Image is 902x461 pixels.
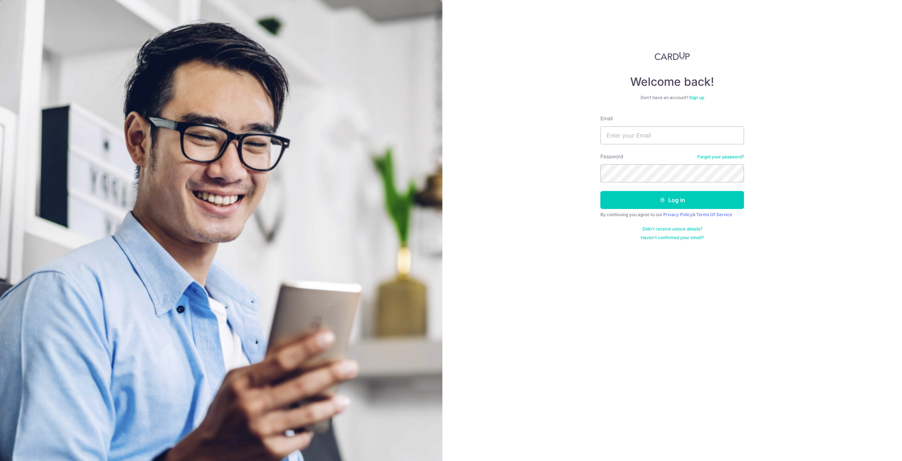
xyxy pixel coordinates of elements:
[689,95,704,100] a: Sign up
[600,115,613,122] label: Email
[600,153,623,160] label: Password
[641,235,704,241] a: Haven't confirmed your email?
[600,75,744,89] h4: Welcome back!
[600,126,744,144] input: Enter your Email
[696,212,732,217] a: Terms Of Service
[600,95,744,101] div: Don’t have an account?
[655,52,690,60] img: CardUp Logo
[600,212,744,218] div: By continuing you agree to our &
[642,226,702,232] a: Didn't receive unlock details?
[600,191,744,209] button: Log in
[663,212,693,217] a: Privacy Policy
[697,154,744,160] a: Forgot your password?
